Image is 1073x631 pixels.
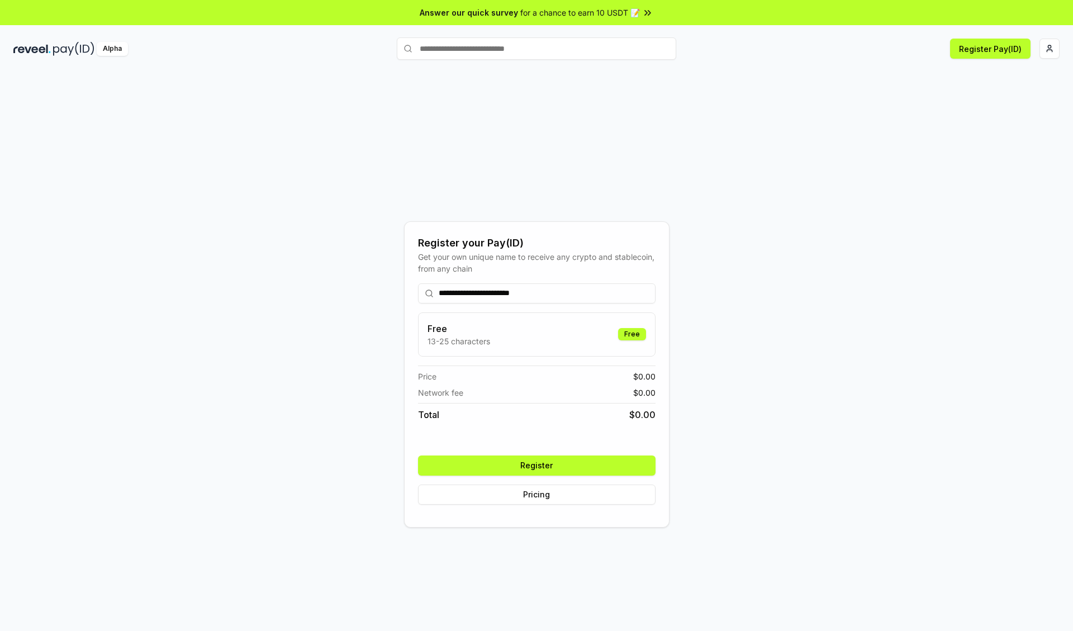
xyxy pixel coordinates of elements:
[428,322,490,335] h3: Free
[53,42,94,56] img: pay_id
[950,39,1031,59] button: Register Pay(ID)
[420,7,518,18] span: Answer our quick survey
[418,235,656,251] div: Register your Pay(ID)
[418,387,463,398] span: Network fee
[418,408,439,421] span: Total
[418,456,656,476] button: Register
[520,7,640,18] span: for a chance to earn 10 USDT 📝
[633,387,656,398] span: $ 0.00
[418,485,656,505] button: Pricing
[418,251,656,274] div: Get your own unique name to receive any crypto and stablecoin, from any chain
[428,335,490,347] p: 13-25 characters
[418,371,436,382] span: Price
[618,328,646,340] div: Free
[13,42,51,56] img: reveel_dark
[97,42,128,56] div: Alpha
[629,408,656,421] span: $ 0.00
[633,371,656,382] span: $ 0.00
